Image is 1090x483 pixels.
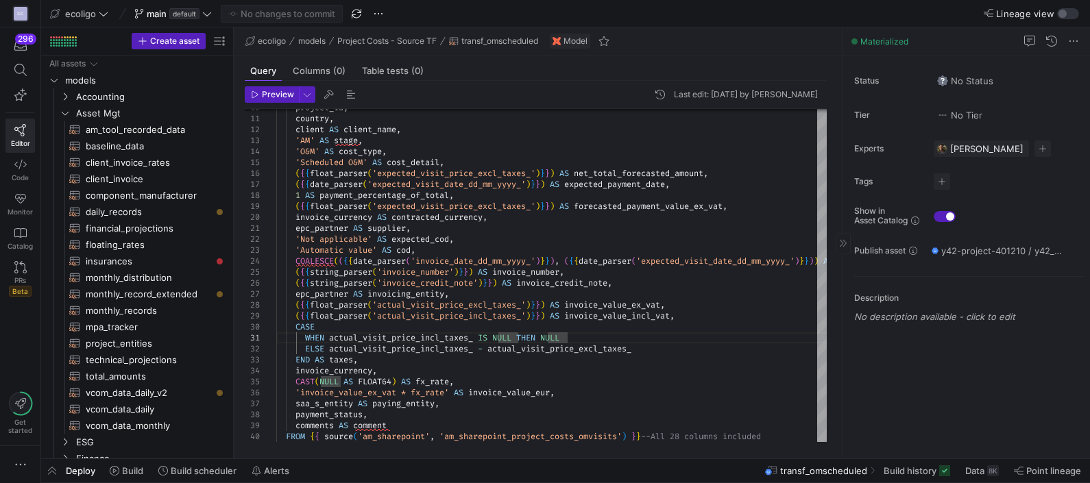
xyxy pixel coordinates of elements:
button: maindefault [131,5,215,23]
span: { [300,299,305,310]
a: vcom_data_daily_v2​​​​​​​​​​ [47,384,228,401]
span: contracted_currency [391,212,483,223]
span: ( [406,256,411,267]
span: 'expected_visit_price_excl_taxes_' [372,168,535,179]
span: { [300,310,305,321]
span: ( [295,299,300,310]
span: daily_records​​​​​​​​​​ [86,204,212,220]
span: ) [454,267,459,277]
span: ) [468,267,473,277]
button: y42-project-401210 / y42_ecoligo_main / transf_omscheduled [928,242,1065,260]
button: No statusNo Status [934,72,997,90]
span: ) [550,256,555,267]
span: Project Costs - Source TF [337,36,437,46]
span: , [444,288,449,299]
div: 24 [245,256,260,267]
span: Materialized [860,36,908,47]
span: ( [372,267,377,277]
span: AS [319,135,329,146]
span: Show in Asset Catalog [854,206,908,225]
span: AS [305,190,315,201]
span: 'actual_visit_price_excl_taxes_' [372,299,526,310]
button: 296 [5,33,35,58]
a: insurances​​​​​​​​​​ [47,253,228,269]
span: ( [295,310,300,321]
span: ) [526,179,531,190]
img: https://storage.googleapis.com/y42-prod-data-exchange/images/7e7RzXvUWcEhWhf8BYUbRCghczaQk4zBh2Nv... [936,143,947,154]
div: EG [14,7,27,21]
span: client_invoice​​​​​​​​​​ [86,171,212,187]
span: { [348,256,353,267]
span: cod [396,245,411,256]
span: total_amounts​​​​​​​​​​ [86,369,212,384]
span: ) [478,277,483,288]
div: 19 [245,201,260,212]
span: AS [372,157,382,168]
span: , [329,113,334,124]
a: project_entities​​​​​​​​​​ [47,335,228,351]
div: Press SPACE to select this row. [47,302,228,319]
span: ( [295,179,300,190]
span: Data [965,465,984,476]
span: ) [809,256,814,267]
div: Press SPACE to select this row. [47,88,228,105]
span: string_parser [310,267,372,277]
button: ecoligo [242,33,289,49]
span: ( [295,267,300,277]
span: date_parser [579,256,631,267]
button: Build scheduler [152,459,243,482]
span: ) [535,256,540,267]
span: ) [535,201,540,212]
a: financial_projections​​​​​​​​​​ [47,220,228,236]
div: Press SPACE to select this row. [47,253,228,269]
span: 'expected_visit_date_dd_mm_yyyy_' [367,179,526,190]
div: All assets [49,59,86,69]
div: Press SPACE to select this row. [47,269,228,286]
div: 16 [245,168,260,179]
div: 8K [987,465,999,476]
span: invoice_value_ex_vat [564,299,660,310]
span: AS [478,267,487,277]
a: client_invoice​​​​​​​​​​ [47,171,228,187]
span: supplier [367,223,406,234]
span: , [665,179,670,190]
span: } [459,267,463,277]
span: cost_type [339,146,382,157]
a: Catalog [5,221,35,256]
a: vcom_data_monthly​​​​​​​​​​ [47,417,228,434]
span: Create asset [150,36,199,46]
span: } [540,168,545,179]
button: Alerts [245,459,295,482]
span: , [439,157,444,168]
span: main [147,8,167,19]
a: mpa_tracker​​​​​​​​​​ [47,319,228,335]
span: No Status [937,75,993,86]
span: 1 [295,190,300,201]
span: ( [363,179,367,190]
span: invoice_number [492,267,559,277]
span: Asset Mgt [76,106,226,121]
span: ESG [76,434,226,450]
span: mpa_tracker​​​​​​​​​​ [86,319,212,335]
span: stage [334,135,358,146]
span: AS [550,299,559,310]
span: { [300,277,305,288]
div: 18 [245,190,260,201]
span: COALESCE [295,256,334,267]
span: ) [540,179,545,190]
span: client [295,124,324,135]
div: 27 [245,288,260,299]
span: } [545,256,550,267]
span: AS [559,168,569,179]
span: ) [540,299,545,310]
div: Press SPACE to select this row. [47,105,228,121]
button: Getstarted [5,386,35,440]
span: ( [564,256,569,267]
span: cost_detail [387,157,439,168]
span: , [396,124,401,135]
span: , [406,223,411,234]
span: [PERSON_NAME] [950,143,1024,154]
span: ecoligo [258,36,286,46]
span: { [343,256,348,267]
a: am_tool_recorded_data​​​​​​​​​​ [47,121,228,138]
